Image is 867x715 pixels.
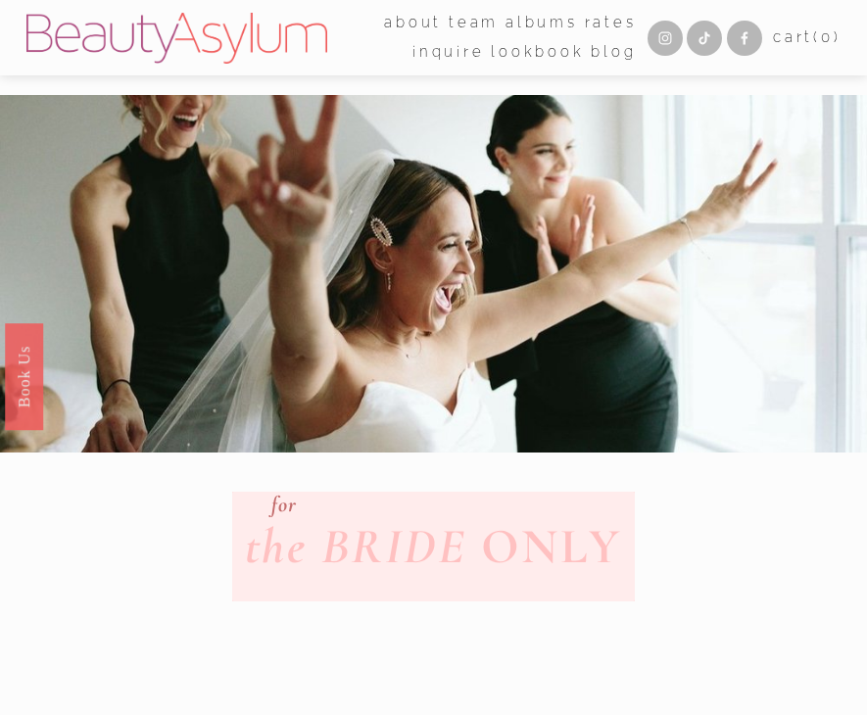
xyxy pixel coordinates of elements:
em: the BRIDE [245,516,467,577]
span: about [384,10,442,36]
a: Book Us [5,323,43,430]
a: 0 items in cart [773,24,841,51]
a: folder dropdown [384,9,442,38]
a: Instagram [648,21,683,56]
span: team [449,10,499,36]
a: albums [506,9,577,38]
a: Blog [591,38,636,68]
span: ( ) [813,28,841,45]
span: 0 [821,28,834,45]
strong: ONLY [481,516,622,577]
a: folder dropdown [449,9,499,38]
a: Rates [585,9,637,38]
em: for [271,491,297,517]
a: Lookbook [491,38,584,68]
a: Inquire [412,38,484,68]
img: Beauty Asylum | Bridal Hair &amp; Makeup Charlotte &amp; Atlanta [26,13,327,64]
a: Facebook [727,21,762,56]
a: TikTok [687,21,722,56]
